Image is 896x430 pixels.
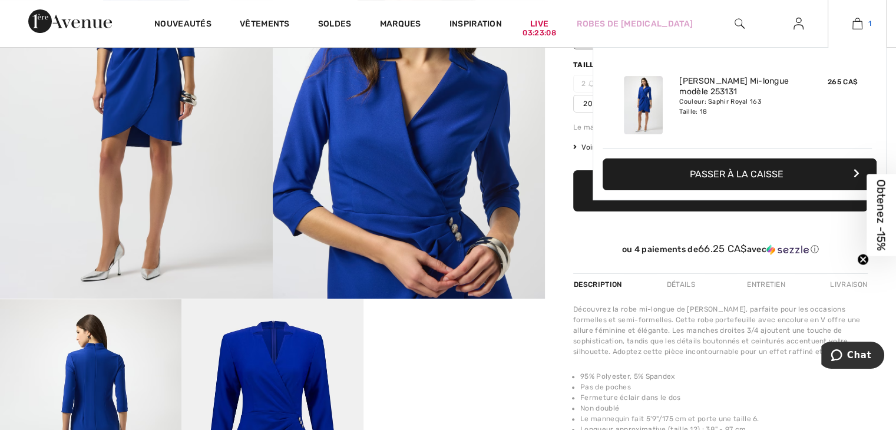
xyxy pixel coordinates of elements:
[573,142,662,153] span: Voir tableau des tailles
[737,274,795,295] div: Entretien
[679,76,795,97] a: [PERSON_NAME] Mi-longue modèle 253131
[573,59,779,70] div: Taille ([GEOGRAPHIC_DATA]/[GEOGRAPHIC_DATA]):
[603,158,877,190] button: Passer à la caisse
[868,18,871,29] span: 1
[573,170,868,211] button: Ajouter au panier
[735,16,745,31] img: recherche
[875,180,888,251] span: Obtenez -15%
[867,174,896,256] div: Obtenez -15%Close teaser
[580,382,868,392] li: Pas de poches
[784,16,813,31] a: Se connecter
[580,371,868,382] li: 95% Polyester, 5% Spandex
[573,122,868,133] div: Le mannequin fait 5'9"/175 cm et porte une taille 6.
[857,254,869,266] button: Close teaser
[573,95,603,113] span: 20
[573,75,603,92] span: 2
[624,76,663,134] img: Robe Portefeuille Mi-longue modèle 253131
[573,274,624,295] div: Description
[580,392,868,403] li: Fermeture éclair dans le dos
[449,19,502,31] span: Inspiration
[793,16,804,31] img: Mes infos
[580,414,868,424] li: Le mannequin fait 5'9"/175 cm et porte une taille 6.
[523,28,556,39] div: 03:23:08
[828,78,858,86] span: 265 CA$
[828,16,886,31] a: 1
[28,9,112,33] img: 1ère Avenue
[827,274,868,295] div: Livraison
[240,19,290,31] a: Vêtements
[530,18,548,30] a: Live03:23:08
[821,342,884,371] iframe: Ouvre un widget dans lequel vous pouvez chatter avec l’un de nos agents
[679,97,795,116] div: Couleur: Saphir Royal 163 Taille: 18
[573,243,868,259] div: ou 4 paiements de66.25 CA$avecSezzle Cliquez pour en savoir plus sur Sezzle
[852,16,862,31] img: Mon panier
[154,19,211,31] a: Nouveautés
[588,81,594,87] img: ring-m.svg
[577,18,693,30] a: Robes de [MEDICAL_DATA]
[573,243,868,255] div: ou 4 paiements de avec
[380,19,421,31] a: Marques
[318,19,352,31] a: Soldes
[363,299,545,390] video: Your browser does not support the video tag.
[657,274,705,295] div: Détails
[580,403,868,414] li: Non doublé
[573,304,868,357] div: Découvrez la robe mi-longue de [PERSON_NAME], parfaite pour les occasions formelles et semi-forme...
